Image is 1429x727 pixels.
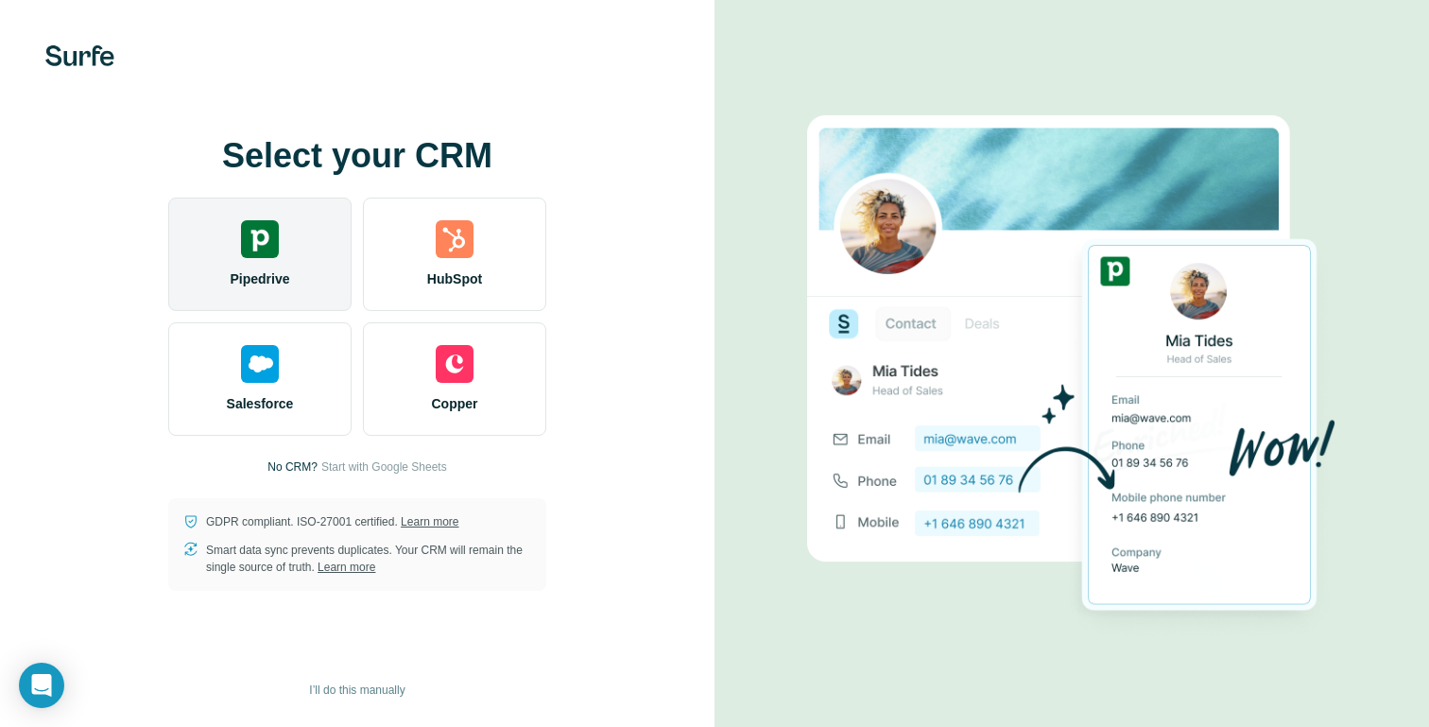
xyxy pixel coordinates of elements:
[206,542,531,576] p: Smart data sync prevents duplicates. Your CRM will remain the single source of truth.
[19,663,64,708] div: Open Intercom Messenger
[168,137,546,175] h1: Select your CRM
[318,561,375,574] a: Learn more
[267,459,318,476] p: No CRM?
[206,513,458,530] p: GDPR compliant. ISO-27001 certified.
[230,269,289,288] span: Pipedrive
[241,345,279,383] img: salesforce's logo
[436,345,473,383] img: copper's logo
[807,83,1336,645] img: PIPEDRIVE image
[436,220,473,258] img: hubspot's logo
[309,682,405,699] span: I’ll do this manually
[296,676,418,704] button: I’ll do this manually
[45,45,114,66] img: Surfe's logo
[401,515,458,528] a: Learn more
[432,394,478,413] span: Copper
[241,220,279,258] img: pipedrive's logo
[427,269,482,288] span: HubSpot
[227,394,294,413] span: Salesforce
[321,459,447,476] button: Start with Google Sheets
